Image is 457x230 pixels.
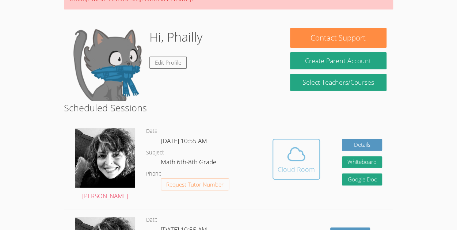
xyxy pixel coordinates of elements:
a: Edit Profile [149,57,187,69]
a: Details [342,139,382,151]
button: Contact Support [290,28,386,48]
span: [DATE] 10:55 AM [161,137,207,145]
button: Create Parent Account [290,52,386,69]
h2: Scheduled Sessions [64,101,393,115]
dt: Date [146,215,157,225]
button: Whiteboard [342,156,382,168]
dt: Phone [146,169,161,179]
button: Cloud Room [273,139,320,180]
a: [PERSON_NAME] [75,128,135,202]
a: Select Teachers/Courses [290,74,386,91]
button: Request Tutor Number [161,179,229,191]
dd: Math 6th-8th Grade [161,157,218,169]
span: Request Tutor Number [166,182,224,187]
img: default.png [71,28,144,101]
img: avatar.png [75,128,135,188]
a: Google Doc [342,173,382,185]
h1: Hi, Phailly [149,28,203,46]
dt: Subject [146,148,164,157]
dt: Date [146,127,157,136]
div: Cloud Room [278,164,315,175]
